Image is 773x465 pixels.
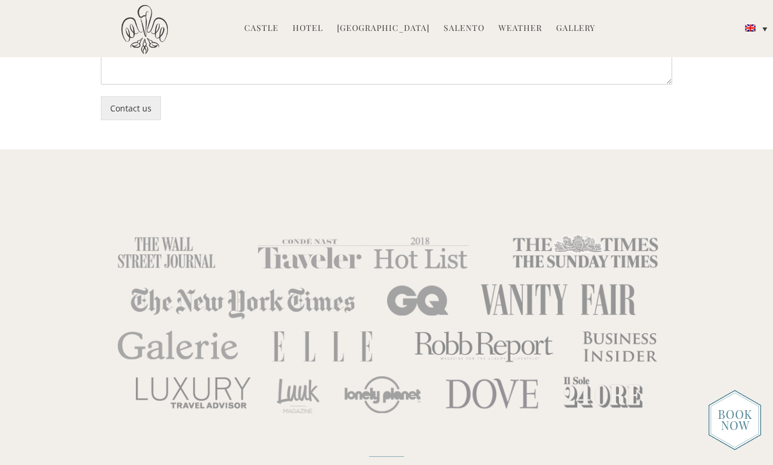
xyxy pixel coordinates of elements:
a: Castle [244,22,279,36]
a: Weather [498,22,542,36]
a: Gallery [556,22,595,36]
a: Salento [444,22,484,36]
img: new-booknow.png [708,390,761,450]
a: Hotel [293,22,323,36]
img: Castello di Ugento [121,5,168,54]
a: [GEOGRAPHIC_DATA] [337,22,430,36]
img: English [745,25,756,32]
